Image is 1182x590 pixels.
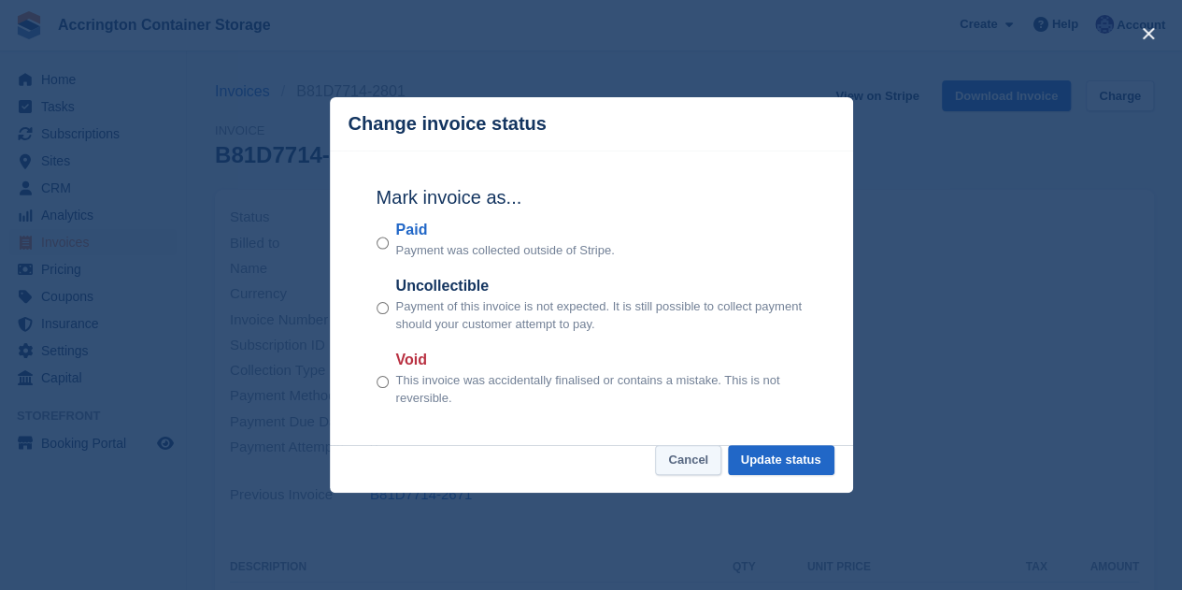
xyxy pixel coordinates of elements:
p: Payment of this invoice is not expected. It is still possible to collect payment should your cust... [396,297,806,334]
label: Paid [396,219,615,241]
p: Payment was collected outside of Stripe. [396,241,615,260]
label: Void [396,349,806,371]
h2: Mark invoice as... [377,183,806,211]
button: Cancel [655,445,721,476]
p: Change invoice status [349,113,547,135]
button: Update status [728,445,834,476]
button: close [1133,19,1163,49]
label: Uncollectible [396,275,806,297]
p: This invoice was accidentally finalised or contains a mistake. This is not reversible. [396,371,806,408]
